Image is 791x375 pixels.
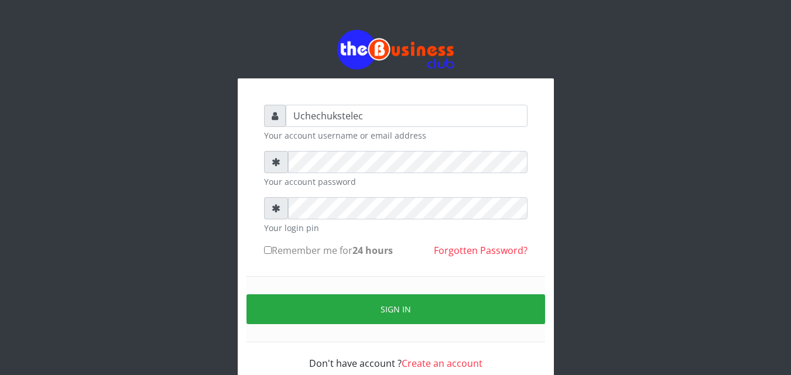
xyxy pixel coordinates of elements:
[264,176,528,188] small: Your account password
[246,294,545,324] button: Sign in
[434,244,528,257] a: Forgotten Password?
[264,222,528,234] small: Your login pin
[264,243,393,257] label: Remember me for
[286,105,528,127] input: Username or email address
[264,129,528,142] small: Your account username or email address
[264,246,272,254] input: Remember me for24 hours
[352,244,393,257] b: 24 hours
[264,342,528,370] div: Don't have account ?
[402,357,482,370] a: Create an account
